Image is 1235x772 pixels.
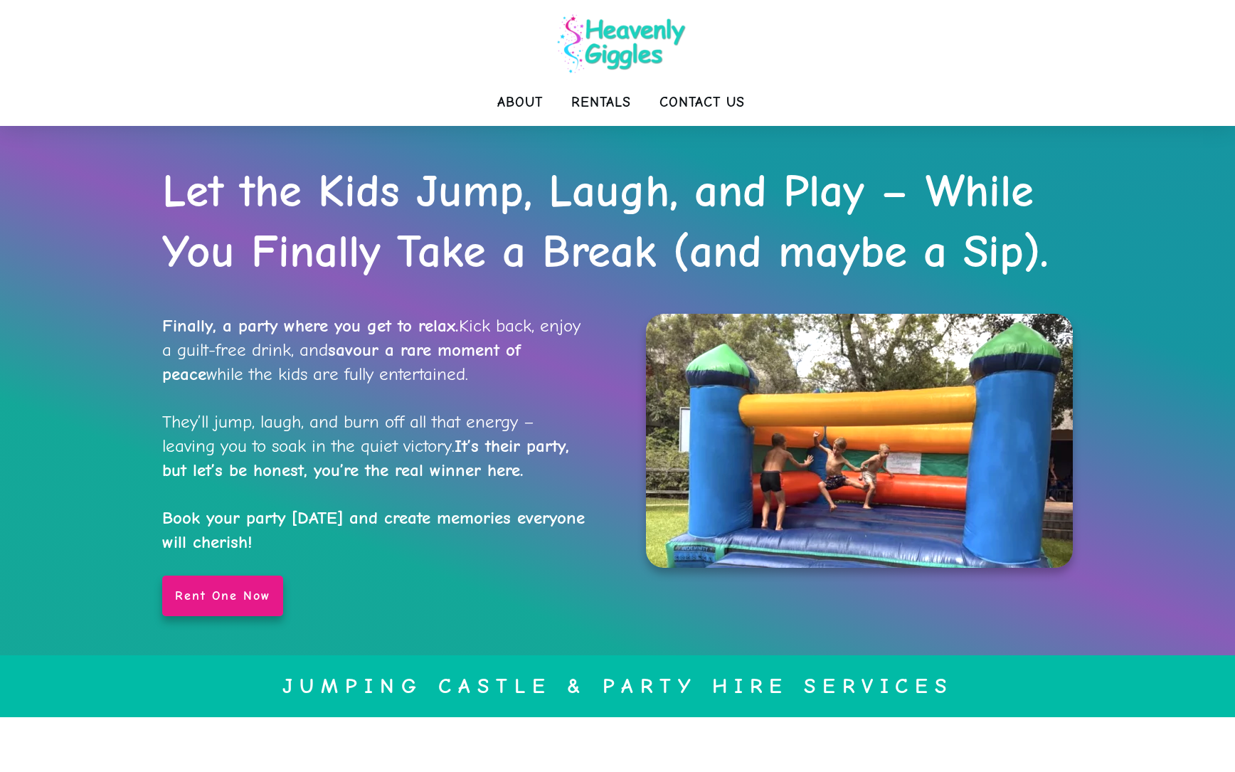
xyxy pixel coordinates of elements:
p: They’ll jump, laugh, and burn off all that energy – leaving you to soak in the quiet victory. [162,410,589,554]
strong: It’s their party, but let’s be honest, you’re the real winner here. [162,435,569,480]
p: Kick back, enjoy a guilt-free drink, and while the kids are fully entertained. [162,314,589,386]
span: Rent One Now [175,588,270,604]
strong: savour a rare moment of peace [162,339,521,384]
a: About [497,88,543,117]
a: Rent One Now [162,576,283,617]
a: Contact Us [659,88,745,117]
a: Rentals [571,88,631,117]
strong: Jumping Castle & Party Hire Services [282,674,953,699]
strong: Book your party [DATE] and create memories everyone will cherish! [162,507,585,552]
strong: Finally, a party where you get to relax. [162,315,459,336]
strong: Let the Kids Jump, Laugh, and Play – While You Finally Take a Break (and maybe a Sip). [162,165,1049,278]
